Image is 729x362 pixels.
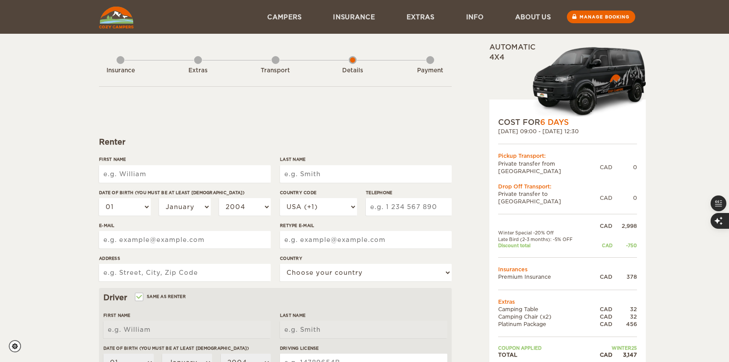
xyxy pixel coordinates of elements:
[498,230,591,236] td: Winter Special -20% Off
[498,190,600,205] td: Private transfer to [GEOGRAPHIC_DATA]
[99,189,271,196] label: Date of birth (You must be at least [DEMOGRAPHIC_DATA])
[329,67,377,75] div: Details
[591,222,612,230] div: CAD
[9,340,27,352] a: Cookie settings
[280,222,452,229] label: Retype E-mail
[498,152,637,160] div: Pickup Transport:
[280,165,452,183] input: e.g. Smith
[524,45,646,117] img: Cozy-3.png
[591,320,612,328] div: CAD
[591,273,612,280] div: CAD
[591,242,612,248] div: CAD
[591,345,637,351] td: WINTER25
[540,118,569,127] span: 6 Days
[591,351,612,358] div: CAD
[99,255,271,262] label: Address
[498,273,591,280] td: Premium Insurance
[136,292,186,301] label: Same as renter
[280,156,452,163] label: Last Name
[498,236,591,242] td: Late Bird (2-3 months): -5% OFF
[498,305,591,313] td: Camping Table
[612,313,637,320] div: 32
[99,137,452,147] div: Renter
[280,231,452,248] input: e.g. example@example.com
[103,312,271,319] label: First Name
[600,194,612,202] div: CAD
[498,313,591,320] td: Camping Chair (x2)
[103,321,271,338] input: e.g. William
[600,163,612,171] div: CAD
[280,321,447,338] input: e.g. Smith
[366,198,452,216] input: e.g. 1 234 567 890
[96,67,145,75] div: Insurance
[99,264,271,281] input: e.g. Street, City, Zip Code
[99,231,271,248] input: e.g. example@example.com
[280,255,452,262] label: Country
[612,305,637,313] div: 32
[498,345,591,351] td: Coupon applied
[136,295,142,301] input: Same as renter
[103,292,447,303] div: Driver
[612,163,637,171] div: 0
[498,128,637,135] div: [DATE] 09:00 - [DATE] 12:30
[591,313,612,320] div: CAD
[489,43,646,117] div: Automatic 4x4
[366,189,452,196] label: Telephone
[612,351,637,358] div: 3,147
[612,242,637,248] div: -750
[498,298,637,305] td: Extras
[99,7,134,28] img: Cozy Campers
[498,117,637,128] div: COST FOR
[280,189,357,196] label: Country Code
[406,67,454,75] div: Payment
[612,320,637,328] div: 456
[251,67,300,75] div: Transport
[280,312,447,319] label: Last Name
[498,266,637,273] td: Insurances
[103,345,271,351] label: Date of birth (You must be at least [DEMOGRAPHIC_DATA])
[612,222,637,230] div: 2,998
[498,351,591,358] td: TOTAL
[498,242,591,248] td: Discount total
[612,194,637,202] div: 0
[99,222,271,229] label: E-mail
[174,67,222,75] div: Extras
[99,165,271,183] input: e.g. William
[498,160,600,175] td: Private transfer from [GEOGRAPHIC_DATA]
[567,11,635,23] a: Manage booking
[99,156,271,163] label: First Name
[280,345,447,351] label: Driving License
[498,183,637,190] div: Drop Off Transport:
[591,305,612,313] div: CAD
[612,273,637,280] div: 378
[498,320,591,328] td: Platinum Package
